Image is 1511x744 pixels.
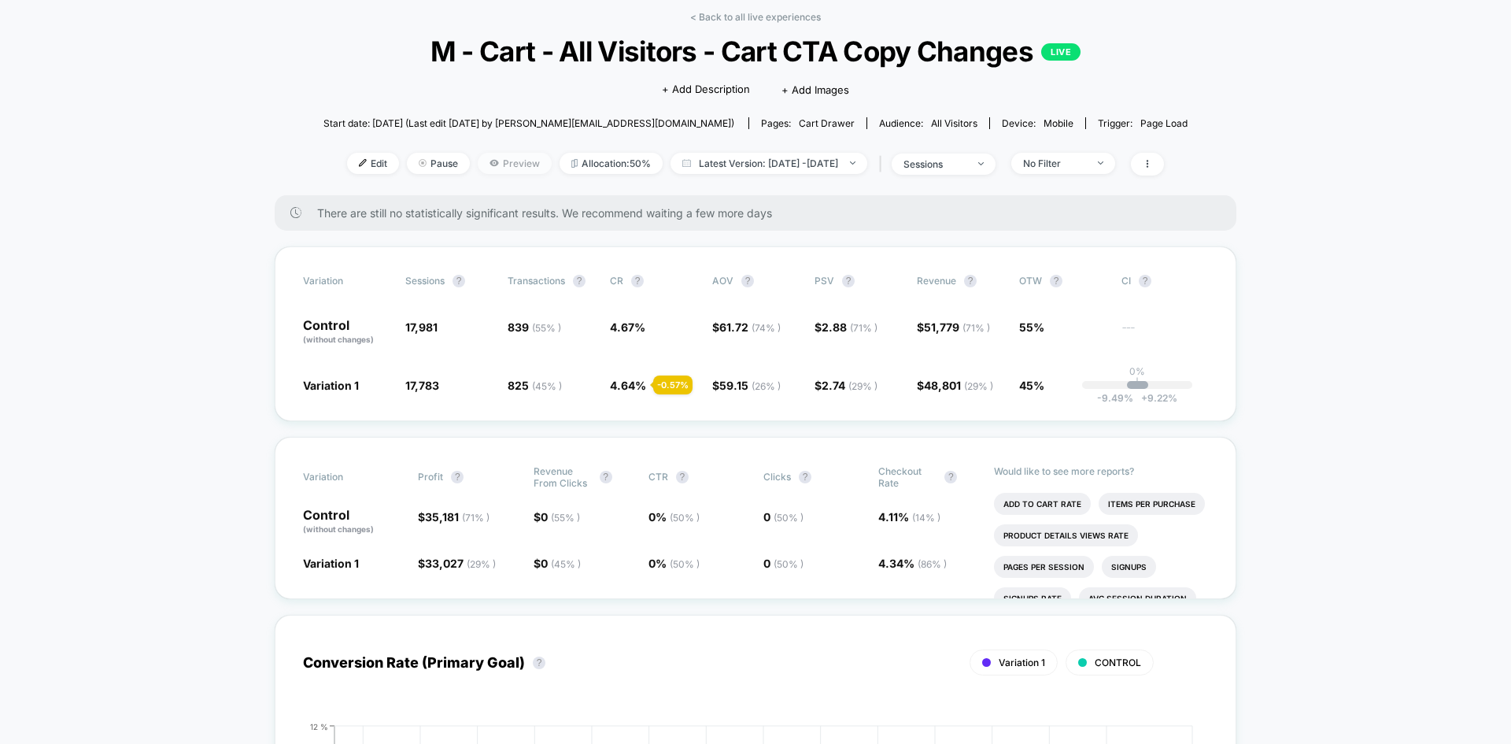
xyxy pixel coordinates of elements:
a: < Back to all live experiences [690,11,821,23]
div: - 0.57 % [653,376,693,394]
span: 9.22 % [1133,392,1177,404]
span: 2.88 [822,320,877,334]
span: 0 [763,557,804,570]
span: ( 29 % ) [964,380,993,392]
span: Edit [347,153,399,174]
span: $ [418,510,490,524]
span: ( 50 % ) [670,512,700,524]
button: ? [533,657,545,669]
span: ( 74 % ) [752,322,781,334]
span: CI [1121,275,1208,287]
span: + Add Description [662,82,750,98]
span: 51,779 [924,320,990,334]
span: 45% [1019,379,1044,392]
span: Transactions [508,275,565,287]
span: $ [712,379,781,392]
span: ( 50 % ) [774,512,804,524]
span: + [1141,392,1147,404]
img: end [419,159,427,167]
span: 4.34 % [878,557,947,570]
li: Add To Cart Rate [994,493,1091,515]
span: ( 29 % ) [467,558,496,570]
span: Device: [989,117,1085,129]
div: No Filter [1023,157,1086,169]
span: ( 71 % ) [850,322,877,334]
span: 4.64 % [610,379,646,392]
span: 59.15 [719,379,781,392]
span: cart drawer [799,117,855,129]
button: ? [573,275,586,287]
span: $ [712,320,781,334]
span: Checkout Rate [878,465,937,489]
div: Trigger: [1098,117,1188,129]
span: CONTROL [1095,657,1141,668]
span: Variation 1 [303,557,359,570]
span: 4.67 % [610,320,645,334]
span: -9.49 % [1097,392,1133,404]
img: calendar [682,159,691,167]
p: Would like to see more reports? [994,465,1209,477]
span: 0 [541,510,580,524]
span: Variation [303,465,390,489]
span: OTW [1019,275,1106,287]
span: ( 45 % ) [551,558,581,570]
span: $ [815,379,877,392]
button: ? [600,471,612,483]
span: --- [1121,323,1208,346]
span: CTR [648,471,668,483]
span: 0 [763,510,804,524]
li: Items Per Purchase [1099,493,1205,515]
span: 61.72 [719,320,781,334]
span: There are still no statistically significant results. We recommend waiting a few more days [317,206,1205,220]
span: Profit [418,471,443,483]
button: ? [451,471,464,483]
span: Revenue From Clicks [534,465,592,489]
span: CR [610,275,623,287]
button: ? [944,471,957,483]
span: 0 [541,557,581,570]
span: Allocation: 50% [560,153,663,174]
span: ( 50 % ) [774,558,804,570]
button: ? [453,275,465,287]
span: ( 55 % ) [551,512,580,524]
span: Latest Version: [DATE] - [DATE] [671,153,867,174]
span: Revenue [917,275,956,287]
span: 0 % [648,510,700,524]
tspan: 12 % [310,721,328,731]
span: $ [534,510,580,524]
span: $ [917,379,993,392]
button: ? [1050,275,1062,287]
span: Variation [303,275,390,287]
button: ? [741,275,754,287]
span: 4.11 % [878,510,940,524]
span: 33,027 [425,557,496,570]
span: (without changes) [303,524,374,534]
span: M - Cart - All Visitors - Cart CTA Copy Changes [367,35,1144,68]
span: Variation 1 [999,657,1045,668]
span: ( 45 % ) [532,380,562,392]
li: Product Details Views Rate [994,524,1138,546]
span: ( 29 % ) [848,380,877,392]
span: Preview [478,153,552,174]
img: end [978,162,984,165]
span: All Visitors [931,117,977,129]
span: 17,981 [405,320,438,334]
button: ? [1139,275,1151,287]
span: mobile [1044,117,1073,129]
span: 0 % [648,557,700,570]
span: (without changes) [303,335,374,344]
button: ? [631,275,644,287]
div: Audience: [879,117,977,129]
span: Pause [407,153,470,174]
span: PSV [815,275,834,287]
p: 0% [1129,365,1145,377]
li: Pages Per Session [994,556,1094,578]
img: rebalance [571,159,578,168]
span: 17,783 [405,379,439,392]
p: Control [303,319,390,346]
span: ( 14 % ) [912,512,940,524]
span: ( 26 % ) [752,380,781,392]
span: ( 71 % ) [962,322,990,334]
button: ? [676,471,689,483]
span: ( 50 % ) [670,558,700,570]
